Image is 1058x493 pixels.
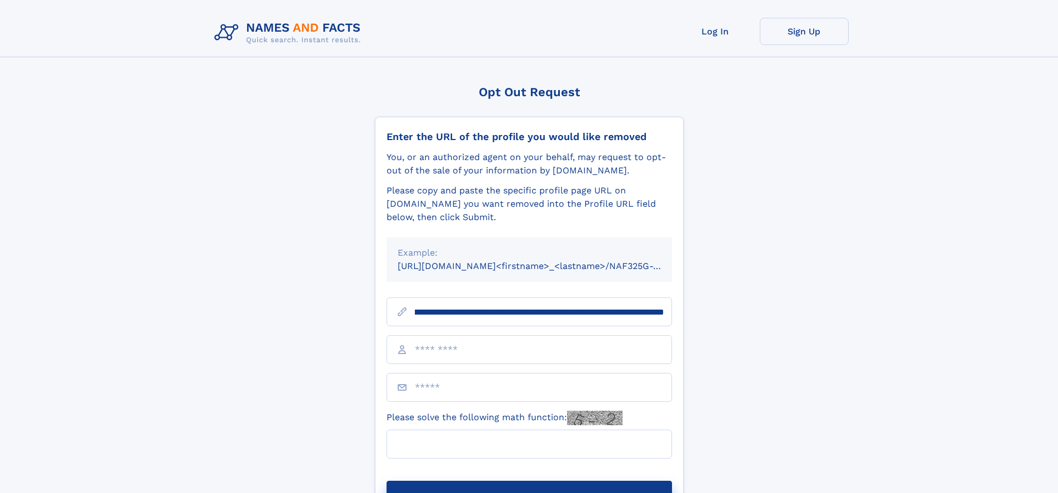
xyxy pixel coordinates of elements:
[398,261,693,271] small: [URL][DOMAIN_NAME]<firstname>_<lastname>/NAF325G-xxxxxxxx
[387,131,672,143] div: Enter the URL of the profile you would like removed
[387,184,672,224] div: Please copy and paste the specific profile page URL on [DOMAIN_NAME] you want removed into the Pr...
[387,151,672,177] div: You, or an authorized agent on your behalf, may request to opt-out of the sale of your informatio...
[398,246,661,260] div: Example:
[375,85,684,99] div: Opt Out Request
[210,18,370,48] img: Logo Names and Facts
[760,18,849,45] a: Sign Up
[387,411,623,425] label: Please solve the following math function:
[671,18,760,45] a: Log In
